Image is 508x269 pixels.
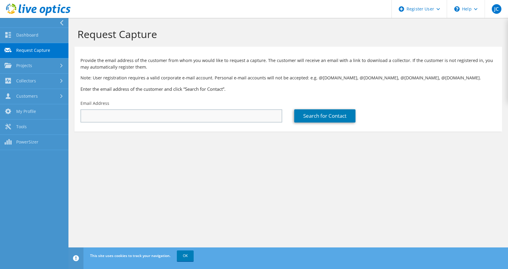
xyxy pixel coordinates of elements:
[80,86,496,92] h3: Enter the email address of the customer and click “Search for Contact”.
[177,250,194,261] a: OK
[294,109,355,123] a: Search for Contact
[77,28,496,40] h1: Request Capture
[492,4,501,14] span: JC
[80,57,496,70] p: Provide the email address of the customer from whom you would like to request a capture. The cust...
[90,253,171,258] span: This site uses cookies to track your navigation.
[80,100,109,106] label: Email Address
[454,6,460,12] svg: \n
[80,75,496,81] p: Note: User registration requires a valid corporate e-mail account. Personal e-mail accounts will ...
